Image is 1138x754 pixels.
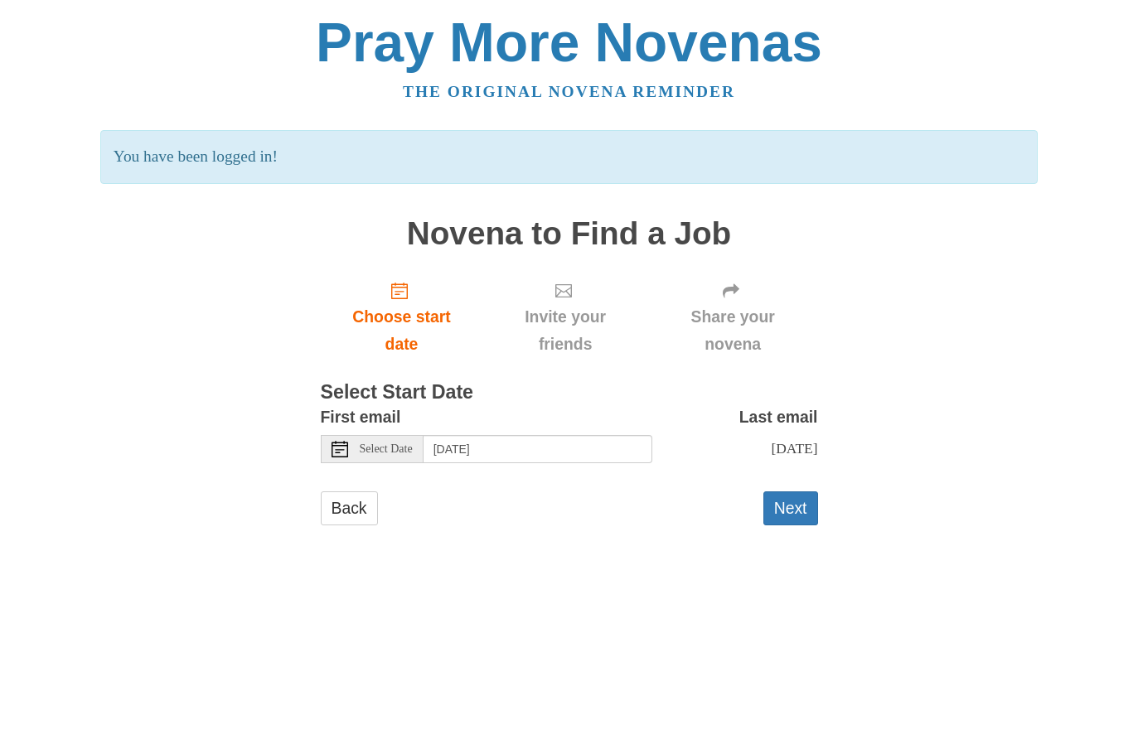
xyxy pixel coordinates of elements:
[763,491,818,525] button: Next
[321,268,483,366] a: Choose start date
[100,130,1038,184] p: You have been logged in!
[321,382,818,404] h3: Select Start Date
[648,268,818,366] div: Click "Next" to confirm your start date first.
[337,303,467,358] span: Choose start date
[403,83,735,100] a: The original novena reminder
[771,440,817,457] span: [DATE]
[321,216,818,252] h1: Novena to Find a Job
[360,443,413,455] span: Select Date
[665,303,801,358] span: Share your novena
[316,12,822,73] a: Pray More Novenas
[482,268,647,366] div: Click "Next" to confirm your start date first.
[739,404,818,431] label: Last email
[499,303,631,358] span: Invite your friends
[321,491,378,525] a: Back
[321,404,401,431] label: First email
